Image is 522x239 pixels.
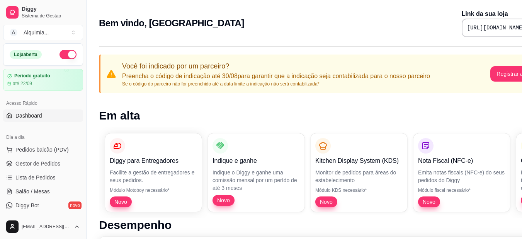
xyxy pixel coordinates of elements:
[15,201,39,209] span: Diggy Bot
[3,109,83,122] a: Dashboard
[3,131,83,143] div: Dia a dia
[122,72,430,81] p: Preencha o código de indicação até 30/08 para garantir que a indicação seja contabilizada para o ...
[110,187,197,193] p: Módulo Motoboy necessário*
[3,199,83,212] a: Diggy Botnovo
[418,169,505,184] p: Emita notas fiscais (NFC-e) do seus pedidos do Diggy
[213,169,300,192] p: Indique o Diggy e ganhe uma comissão mensal por um perído de até 3 meses
[110,156,197,166] p: Diggy para Entregadores
[22,13,80,19] span: Sistema de Gestão
[3,185,83,198] a: Salão / Mesas
[3,171,83,184] a: Lista de Pedidos
[15,146,69,154] span: Pedidos balcão (PDV)
[3,213,83,225] a: KDS
[14,73,50,79] article: Período gratuito
[214,196,233,204] span: Novo
[122,61,430,72] p: Você foi indicado por um parceiro?
[110,169,197,184] p: Facilite a gestão de entregadores e seus pedidos.
[10,29,17,36] span: A
[13,80,32,87] article: até 22/09
[22,224,71,230] span: [EMAIL_ADDRESS][DOMAIN_NAME]
[3,69,83,91] a: Período gratuitoaté 22/09
[3,217,83,236] button: [EMAIL_ADDRESS][DOMAIN_NAME]
[317,198,336,206] span: Novo
[3,3,83,22] a: DiggySistema de Gestão
[420,198,439,206] span: Novo
[315,169,403,184] p: Monitor de pedidos para áreas do estabelecimento
[10,50,42,59] div: Loja aberta
[122,81,430,87] p: Se o código do parceiro não for preenchido até a data limite a indicação não será contabilizada*
[413,133,510,212] button: Nota Fiscal (NFC-e)Emita notas fiscais (NFC-e) do seus pedidos do DiggyMódulo fiscal necessário*Novo
[3,97,83,109] div: Acesso Rápido
[99,17,244,29] h2: Bem vindo, [GEOGRAPHIC_DATA]
[105,133,202,212] button: Diggy para EntregadoresFacilite a gestão de entregadores e seus pedidos.Módulo Motoboy necessário...
[311,133,407,212] button: Kitchen Display System (KDS)Monitor de pedidos para áreas do estabelecimentoMódulo KDS necessário...
[15,160,60,167] span: Gestor de Pedidos
[3,157,83,170] a: Gestor de Pedidos
[22,6,80,13] span: Diggy
[24,29,49,36] div: Alquimia ...
[15,112,42,119] span: Dashboard
[418,187,505,193] p: Módulo fiscal necessário*
[111,198,130,206] span: Novo
[60,50,77,59] button: Alterar Status
[15,188,50,195] span: Salão / Mesas
[315,156,403,166] p: Kitchen Display System (KDS)
[3,25,83,40] button: Select a team
[3,143,83,156] button: Pedidos balcão (PDV)
[15,174,56,181] span: Lista de Pedidos
[208,133,304,212] button: Indique e ganheIndique o Diggy e ganhe uma comissão mensal por um perído de até 3 mesesNovo
[315,187,403,193] p: Módulo KDS necessário*
[213,156,300,166] p: Indique e ganhe
[418,156,505,166] p: Nota Fiscal (NFC-e)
